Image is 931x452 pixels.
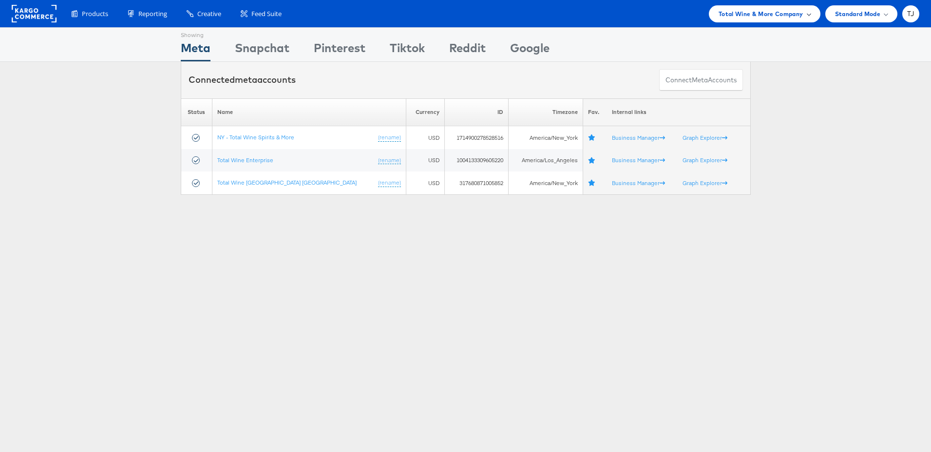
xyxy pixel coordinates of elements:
[719,9,803,19] span: Total Wine & More Company
[217,156,273,164] a: Total Wine Enterprise
[444,126,509,149] td: 1714900278528516
[509,98,583,126] th: Timezone
[217,179,357,186] a: Total Wine [GEOGRAPHIC_DATA] [GEOGRAPHIC_DATA]
[406,98,444,126] th: Currency
[612,156,665,164] a: Business Manager
[692,75,708,85] span: meta
[907,11,914,17] span: TJ
[683,179,727,187] a: Graph Explorer
[406,171,444,194] td: USD
[378,156,401,165] a: (rename)
[181,28,210,39] div: Showing
[314,39,365,61] div: Pinterest
[444,149,509,172] td: 1004133309605220
[683,156,727,164] a: Graph Explorer
[189,74,296,86] div: Connected accounts
[510,39,550,61] div: Google
[235,39,289,61] div: Snapchat
[509,149,583,172] td: America/Los_Angeles
[444,171,509,194] td: 317680871005852
[82,9,108,19] span: Products
[683,134,727,141] a: Graph Explorer
[251,9,282,19] span: Feed Suite
[217,133,294,141] a: NY - Total Wine Spirits & More
[835,9,880,19] span: Standard Mode
[449,39,486,61] div: Reddit
[378,133,401,142] a: (rename)
[509,171,583,194] td: America/New_York
[659,69,743,91] button: ConnectmetaAccounts
[406,126,444,149] td: USD
[197,9,221,19] span: Creative
[138,9,167,19] span: Reporting
[235,74,257,85] span: meta
[212,98,406,126] th: Name
[612,134,665,141] a: Business Manager
[444,98,509,126] th: ID
[406,149,444,172] td: USD
[390,39,425,61] div: Tiktok
[181,98,212,126] th: Status
[181,39,210,61] div: Meta
[509,126,583,149] td: America/New_York
[612,179,665,187] a: Business Manager
[378,179,401,187] a: (rename)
